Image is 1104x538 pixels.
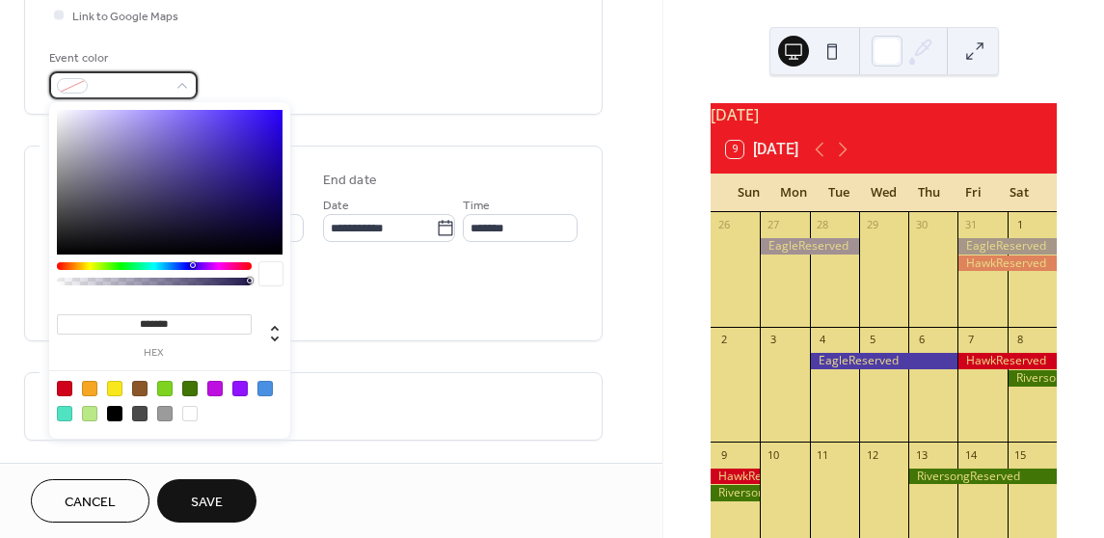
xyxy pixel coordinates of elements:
div: 10 [766,447,780,462]
div: HawkReserved [957,353,1057,369]
span: Link to Google Maps [72,7,178,27]
span: Cancel [65,493,116,513]
div: #F8E71C [107,381,122,396]
div: 1 [1013,218,1028,232]
div: 4 [816,333,830,347]
label: hex [57,348,252,359]
div: #BD10E0 [207,381,223,396]
div: End date [323,171,377,191]
div: EagleReserved [810,353,958,369]
div: Sun [726,174,771,212]
div: #F5A623 [82,381,97,396]
div: 31 [963,218,978,232]
span: Date [323,196,349,216]
button: Cancel [31,479,149,523]
div: #000000 [107,406,122,421]
div: Thu [906,174,952,212]
div: #417505 [182,381,198,396]
div: EagleReserved [760,238,859,255]
div: 9 [716,447,731,462]
div: 14 [963,447,978,462]
div: 5 [865,333,879,347]
div: 26 [716,218,731,232]
div: 2 [716,333,731,347]
div: HawkReserved [711,469,760,485]
div: #4A90E2 [257,381,273,396]
div: 27 [766,218,780,232]
div: 13 [914,447,929,462]
div: RiversongReserved [908,469,1057,485]
div: #4A4A4A [132,406,148,421]
div: #7ED321 [157,381,173,396]
div: 29 [865,218,879,232]
button: Save [157,479,256,523]
div: 6 [914,333,929,347]
div: #9B9B9B [157,406,173,421]
div: Tue [816,174,861,212]
span: Time [463,196,490,216]
div: 30 [914,218,929,232]
div: #9013FE [232,381,248,396]
div: 3 [766,333,780,347]
div: #B8E986 [82,406,97,421]
div: Wed [861,174,906,212]
div: RiversongReserved [711,485,760,501]
div: 28 [816,218,830,232]
div: #FFFFFF [182,406,198,421]
div: Mon [771,174,817,212]
div: Event color [49,48,194,68]
button: 9[DATE] [719,136,805,163]
div: #50E3C2 [57,406,72,421]
div: 15 [1013,447,1028,462]
div: RiversongReserved [1008,370,1057,387]
div: HawkReserved [957,256,1057,272]
div: 12 [865,447,879,462]
span: Save [191,493,223,513]
div: [DATE] [711,103,1057,126]
div: Fri [952,174,997,212]
div: Sat [996,174,1041,212]
div: 8 [1013,333,1028,347]
div: 11 [816,447,830,462]
div: 7 [963,333,978,347]
div: EagleReserved [957,238,1057,255]
div: #D0021B [57,381,72,396]
div: #8B572A [132,381,148,396]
